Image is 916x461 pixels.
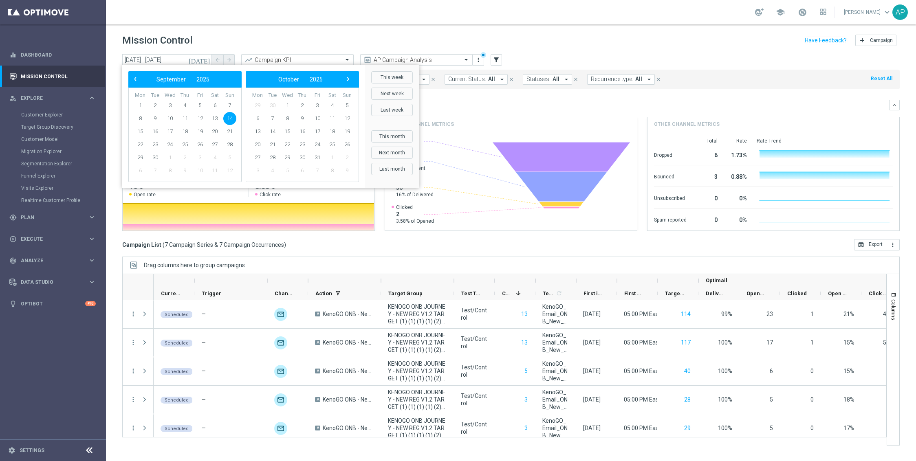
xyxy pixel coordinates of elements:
a: Funnel Explorer [21,173,85,179]
span: 20 [208,125,221,138]
th: weekday [148,92,163,99]
div: 0% [727,191,747,204]
div: Total [696,138,718,144]
span: 30 [296,151,309,164]
i: track_changes [9,257,17,264]
span: ‹ [130,74,141,84]
i: arrow_drop_down [498,76,506,83]
span: 14 [266,125,279,138]
span: 18 [326,125,339,138]
th: weekday [207,92,222,99]
button: Next month [371,147,413,159]
span: 18 [178,125,192,138]
span: 15 [134,125,147,138]
button: Last week [371,104,413,116]
button: Data Studio keyboard_arrow_right [9,279,96,285]
button: 2025 [191,74,215,85]
button: Mission Control [9,73,96,80]
span: 16 [149,125,162,138]
div: Funnel Explorer [21,170,105,182]
span: Data Studio [21,280,88,285]
span: 1 [163,151,176,164]
button: more_vert [130,396,137,403]
span: 11 [178,112,192,125]
span: Drag columns here to group campaigns [144,262,245,268]
span: Plan [21,215,88,220]
button: lightbulb Optibot +10 [9,301,96,307]
div: gps_fixed Plan keyboard_arrow_right [9,214,96,221]
span: 9 [296,112,309,125]
div: Press SPACE to select this row. [123,414,154,443]
span: 16% of Delivered [396,191,434,198]
button: 3 [524,395,528,405]
span: 19 [341,125,354,138]
i: add [859,37,865,44]
button: 117 [680,338,691,348]
button: more_vert [130,424,137,432]
button: person_search Explore keyboard_arrow_right [9,95,96,101]
span: 15 [281,125,294,138]
span: 3 [163,99,176,112]
button: 5 [524,366,528,376]
button: arrow_forward [223,54,235,66]
span: 27 [251,151,264,164]
button: more_vert [130,310,137,318]
div: Plan [9,214,88,221]
div: track_changes Analyze keyboard_arrow_right [9,257,96,264]
a: Segmentation Explorer [21,160,85,167]
button: play_circle_outline Execute keyboard_arrow_right [9,236,96,242]
span: 29 [281,151,294,164]
th: weekday [265,92,280,99]
span: 1 [134,99,147,112]
th: weekday [250,92,265,99]
i: arrow_forward [226,57,232,63]
div: Data Studio [9,279,88,286]
div: Press SPACE to select this row. [123,357,154,386]
button: 13 [520,309,528,319]
span: 10 [311,112,324,125]
button: close [508,75,515,84]
span: KenoGO ONB - New Reg V1.3 | EMAIL | Day 4 - Product Variants [323,424,374,432]
span: September [156,76,186,83]
span: 12 [223,164,236,177]
span: 21 [266,138,279,151]
th: weekday [133,92,148,99]
span: 6 [134,164,147,177]
i: keyboard_arrow_right [88,278,96,286]
span: 2 [396,211,434,218]
span: 23 [149,138,162,151]
button: Recurrence type: All arrow_drop_down [587,74,655,85]
span: Columns [890,299,897,320]
button: close [572,75,579,84]
i: arrow_drop_down [563,76,570,83]
bs-daterangepicker-container: calendar [122,65,419,188]
h4: Main channel metrics [392,121,454,128]
i: arrow_back [215,57,220,63]
img: Optimail [274,365,287,378]
span: 13 [251,125,264,138]
div: 0.88% [727,169,747,182]
span: Click rate [260,191,281,198]
i: lightbulb [9,300,17,307]
a: Optibot [21,293,85,314]
a: Dashboard [21,44,96,66]
span: 5 [341,99,354,112]
div: Rate [727,138,747,144]
span: 17 [311,125,324,138]
span: 8 [163,164,176,177]
button: This month [371,130,413,143]
i: close [430,77,436,82]
div: 3 [696,169,718,182]
button: 40 [683,366,691,376]
button: more_vert [130,339,137,346]
img: Optimail [274,422,287,435]
button: more_vert [474,55,482,65]
span: 10 [163,112,176,125]
div: Bounced [654,169,687,182]
span: 7 [266,112,279,125]
div: equalizer Dashboard [9,52,96,58]
span: 6 [251,112,264,125]
a: Migration Explorer [21,148,85,155]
